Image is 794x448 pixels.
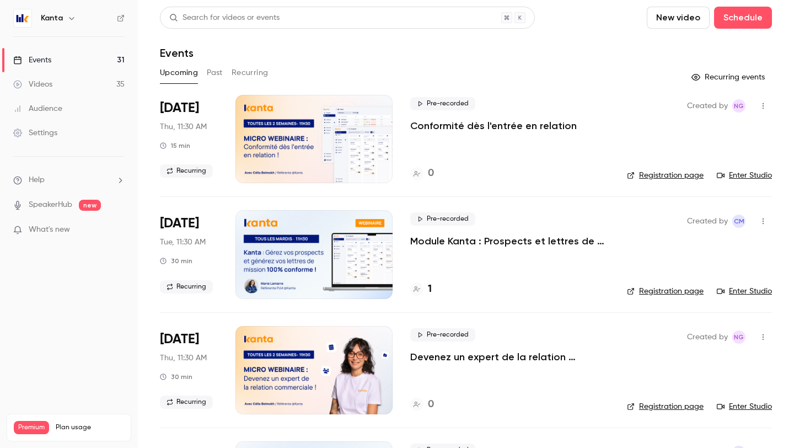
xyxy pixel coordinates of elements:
span: NG [734,99,744,113]
span: CM [734,215,744,228]
span: Nicolas Guitard [732,99,745,113]
h4: 1 [428,282,432,297]
div: Videos [13,79,52,90]
div: 30 min [160,257,192,265]
div: Search for videos or events [169,12,280,24]
button: Recurring events [686,68,772,86]
div: 30 min [160,372,192,381]
a: Devenez un expert de la relation commerciale ! [410,350,609,364]
button: New video [647,7,710,29]
span: Charlotte MARTEL [732,215,745,228]
span: [DATE] [160,215,199,232]
div: 15 min [160,141,190,150]
span: Recurring [160,164,213,178]
span: Created by [687,99,728,113]
span: Pre-recorded [410,97,475,110]
span: Plan usage [56,423,124,432]
a: Registration page [627,286,704,297]
a: Enter Studio [717,170,772,181]
a: 1 [410,282,432,297]
img: Kanta [14,9,31,27]
a: Registration page [627,170,704,181]
div: Oct 9 Thu, 11:30 AM (Europe/Paris) [160,326,218,414]
a: Enter Studio [717,401,772,412]
button: Schedule [714,7,772,29]
button: Upcoming [160,64,198,82]
span: Recurring [160,280,213,294]
span: Created by [687,330,728,344]
a: Enter Studio [717,286,772,297]
span: Help [29,174,45,186]
div: Audience [13,103,62,114]
a: Conformité dès l'entrée en relation [410,119,577,132]
span: new [79,200,101,211]
span: What's new [29,224,70,236]
span: Created by [687,215,728,228]
h1: Events [160,46,194,60]
span: Thu, 11:30 AM [160,121,207,132]
iframe: Noticeable Trigger [111,225,125,235]
h6: Kanta [41,13,63,24]
span: Pre-recorded [410,328,475,342]
a: SpeakerHub [29,199,72,211]
span: Recurring [160,396,213,409]
span: NG [734,330,744,344]
a: 0 [410,397,434,412]
a: Registration page [627,401,704,412]
span: Nicolas Guitard [732,330,745,344]
div: Settings [13,127,57,138]
a: Module Kanta : Prospects et lettres de mission [410,234,609,248]
h4: 0 [428,397,434,412]
li: help-dropdown-opener [13,174,125,186]
span: Premium [14,421,49,434]
span: Tue, 11:30 AM [160,237,206,248]
div: Events [13,55,51,66]
button: Recurring [232,64,269,82]
span: Pre-recorded [410,212,475,226]
a: 0 [410,166,434,181]
div: Oct 2 Thu, 11:30 AM (Europe/Paris) [160,95,218,183]
span: Thu, 11:30 AM [160,353,207,364]
div: Oct 7 Tue, 11:30 AM (Europe/Paris) [160,210,218,298]
button: Past [207,64,223,82]
span: [DATE] [160,99,199,117]
span: [DATE] [160,330,199,348]
h4: 0 [428,166,434,181]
